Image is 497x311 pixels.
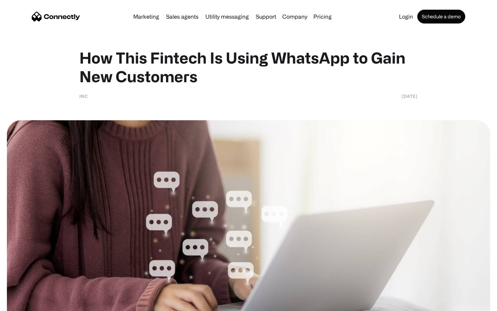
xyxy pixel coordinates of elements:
[163,14,201,19] a: Sales agents
[253,14,279,19] a: Support
[282,12,307,21] div: Company
[79,93,88,100] div: INC
[203,14,252,19] a: Utility messaging
[7,299,41,309] aside: Language selected: English
[14,299,41,309] ul: Language list
[311,14,334,19] a: Pricing
[402,93,418,100] div: [DATE]
[130,14,162,19] a: Marketing
[396,14,416,19] a: Login
[79,48,418,86] h1: How This Fintech Is Using WhatsApp to Gain New Customers
[417,10,465,23] a: Schedule a demo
